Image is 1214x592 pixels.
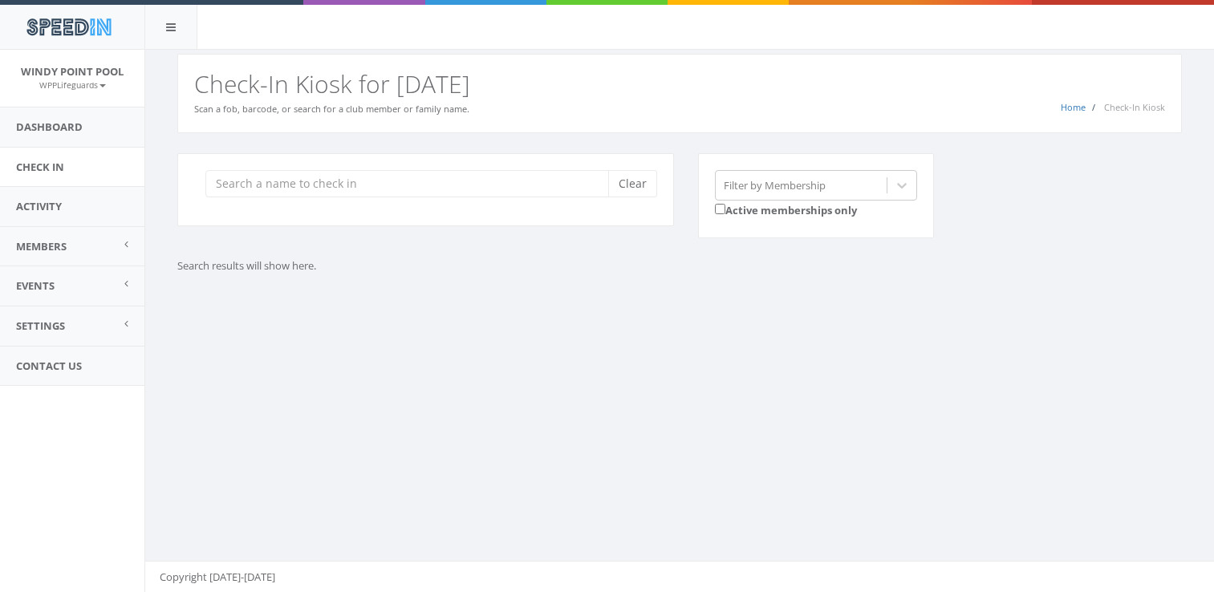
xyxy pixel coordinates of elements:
a: WPPLifeguards [39,77,106,91]
h2: Check-In Kiosk for [DATE] [194,71,1165,97]
span: Events [16,278,55,293]
a: Home [1061,101,1086,113]
button: Clear [608,170,657,197]
input: Search a name to check in [205,170,620,197]
label: Active memberships only [715,201,857,218]
div: Filter by Membership [724,177,826,193]
span: Settings [16,318,65,333]
input: Active memberships only [715,204,725,214]
img: speedin_logo.png [18,12,119,42]
span: Windy Point Pool [21,64,124,79]
span: Contact Us [16,359,82,373]
span: Check-In Kiosk [1104,101,1165,113]
span: Members [16,239,67,253]
small: WPPLifeguards [39,79,106,91]
small: Scan a fob, barcode, or search for a club member or family name. [194,103,469,115]
p: Search results will show here. [177,258,924,274]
